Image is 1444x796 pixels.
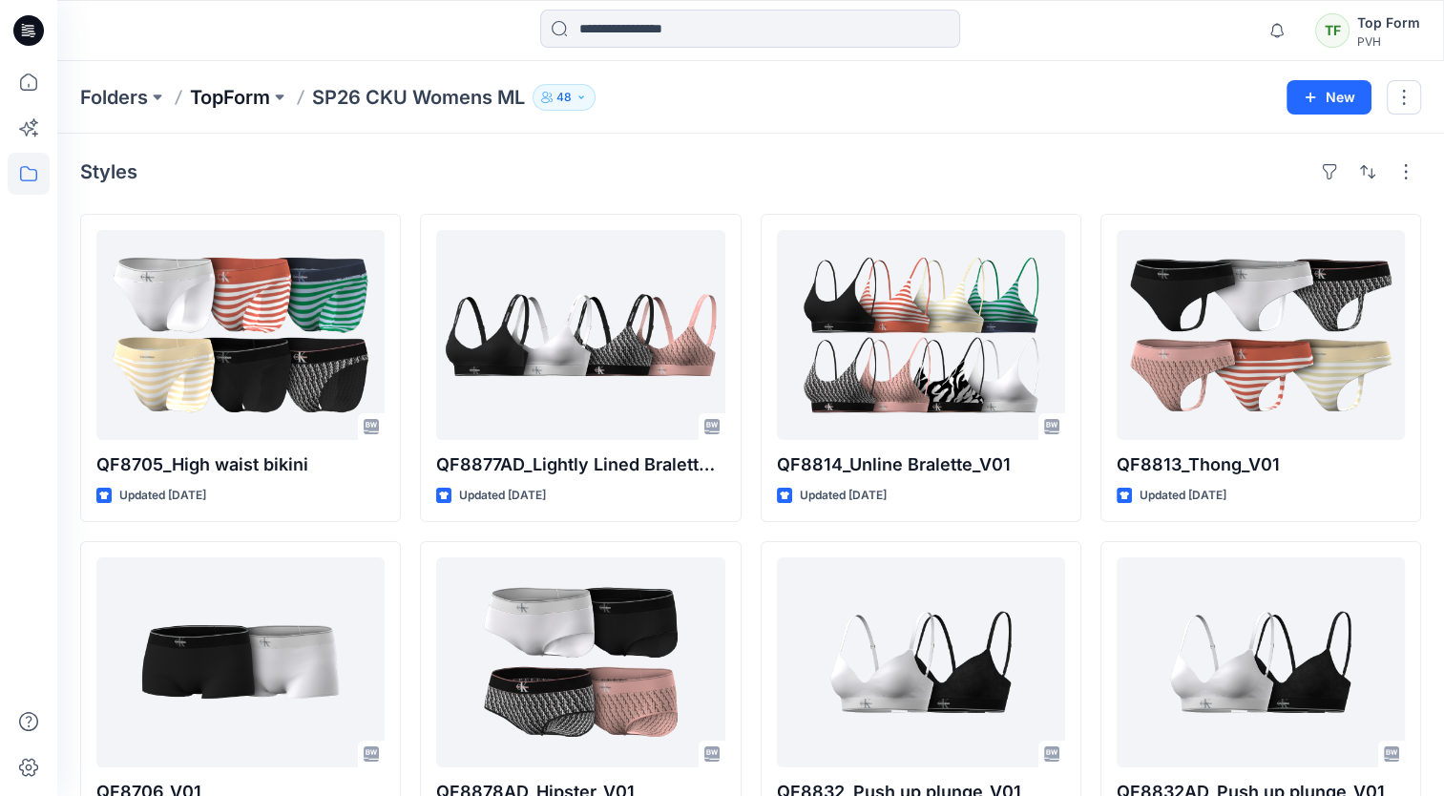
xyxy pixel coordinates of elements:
a: QF8814_Unline Bralette_V01 [777,230,1065,440]
p: 48 [556,87,572,108]
h4: Styles [80,160,137,183]
p: SP26 CKU Womens ML [312,84,525,111]
a: QF8813_Thong_V01 [1117,230,1405,440]
a: QF8832AD_Push up plunge_V01 [1117,557,1405,767]
a: QF8706_V01 [96,557,385,767]
p: Updated [DATE] [459,486,546,506]
p: QF8813_Thong_V01 [1117,451,1405,478]
p: Updated [DATE] [800,486,887,506]
a: QF8877AD_Lightly Lined Bralette_V01 [436,230,724,440]
a: Folders [80,84,148,111]
p: QF8705_High waist bikini [96,451,385,478]
div: PVH [1357,34,1420,49]
a: QF8878AD_Hipster_V01 [436,557,724,767]
button: New [1287,80,1371,115]
a: QF8705_High waist bikini [96,230,385,440]
a: TopForm [190,84,270,111]
div: Top Form [1357,11,1420,34]
button: 48 [533,84,596,111]
p: QF8814_Unline Bralette_V01 [777,451,1065,478]
p: QF8877AD_Lightly Lined Bralette_V01 [436,451,724,478]
p: Updated [DATE] [1140,486,1226,506]
div: TF [1315,13,1350,48]
a: QF8832_Push up plunge_V01 [777,557,1065,767]
p: Updated [DATE] [119,486,206,506]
